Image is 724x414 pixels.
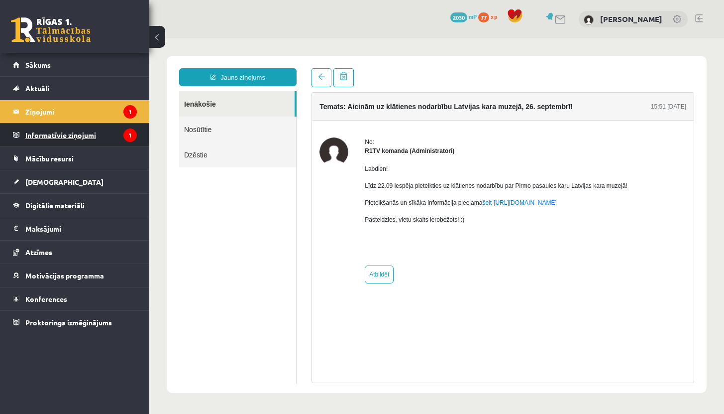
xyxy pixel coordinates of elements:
span: Motivācijas programma [25,271,104,280]
a: Nosūtītie [30,78,147,104]
i: 1 [123,129,137,142]
a: šeit [333,161,342,168]
a: Informatīvie ziņojumi1 [13,124,137,146]
a: Sākums [13,53,137,76]
span: Aktuāli [25,84,49,93]
span: 77 [478,12,489,22]
a: Maksājumi [13,217,137,240]
a: [PERSON_NAME] [600,14,662,24]
a: Rīgas 1. Tālmācības vidusskola [11,17,91,42]
i: 1 [123,105,137,119]
span: Sākums [25,60,51,69]
a: Konferences [13,287,137,310]
a: Atzīmes [13,241,137,264]
a: 77 xp [478,12,502,20]
a: Mācību resursi [13,147,137,170]
a: Ziņojumi1 [13,100,137,123]
div: No: [215,99,478,108]
p: Līdz 22.09 iespēja pieteikties uz klātienes nodarbību par Pirmo pasaules karu Latvijas kara muzejā! [215,143,478,152]
a: Jauns ziņojums [30,30,147,48]
a: Aktuāli [13,77,137,100]
span: Atzīmes [25,248,52,257]
a: Ienākošie [30,53,145,78]
a: [DEMOGRAPHIC_DATA] [13,170,137,193]
a: Proktoringa izmēģinājums [13,311,137,334]
legend: Informatīvie ziņojumi [25,124,137,146]
a: Dzēstie [30,104,147,129]
span: mP [469,12,477,20]
a: Atbildēt [215,227,244,245]
legend: Ziņojumi [25,100,137,123]
a: Digitālie materiāli [13,194,137,217]
span: Proktoringa izmēģinājums [25,318,112,327]
h4: Temats: Aicinām uz klātienes nodarbību Latvijas kara muzejā, 26. septembrī! [170,64,423,72]
span: Mācību resursi [25,154,74,163]
a: Motivācijas programma [13,264,137,287]
div: 15:51 [DATE] [502,64,537,73]
a: 2030 mP [450,12,477,20]
img: R1TV komanda [170,99,199,128]
legend: Maksājumi [25,217,137,240]
span: Konferences [25,294,67,303]
p: Pasteidzies, vietu skaits ierobežots! :) [215,177,478,186]
img: Haralds Lavrinovičs [584,15,594,25]
p: Pieteikšanās un sīkāka informācija pieejama - [215,160,478,169]
p: Labdien! [215,126,478,135]
span: xp [491,12,497,20]
a: [URL][DOMAIN_NAME] [344,161,408,168]
strong: R1TV komanda (Administratori) [215,109,305,116]
span: 2030 [450,12,467,22]
span: Digitālie materiāli [25,201,85,210]
span: [DEMOGRAPHIC_DATA] [25,177,103,186]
